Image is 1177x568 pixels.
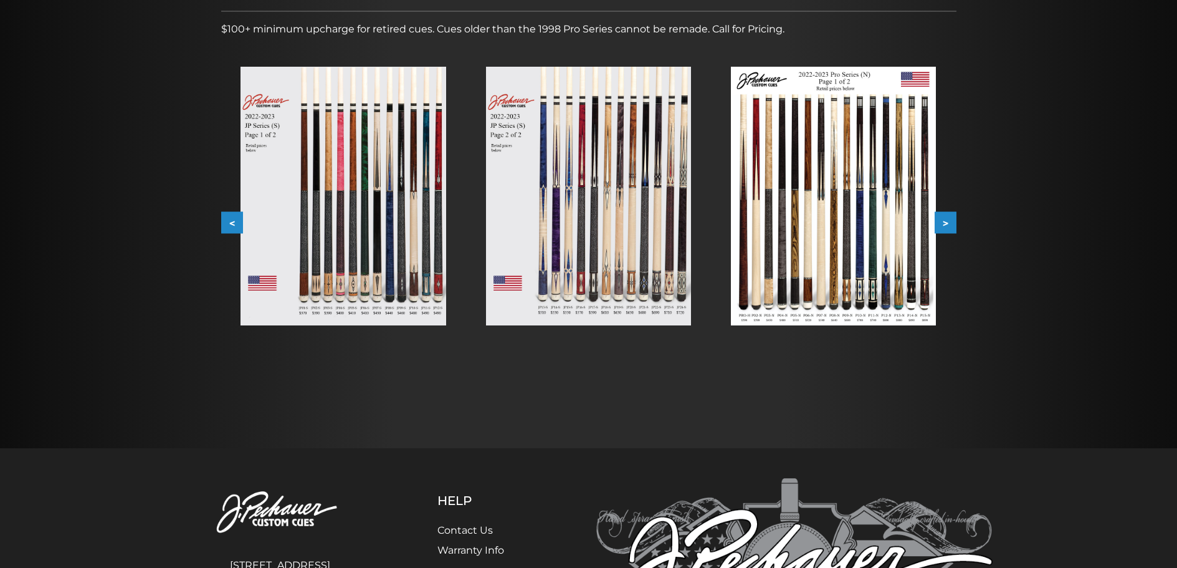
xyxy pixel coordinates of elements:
[437,524,493,536] a: Contact Us
[437,493,534,508] h5: Help
[221,22,956,37] p: $100+ minimum upcharge for retired cues. Cues older than the 1998 Pro Series cannot be remade. Ca...
[221,212,956,234] div: Carousel Navigation
[935,212,956,234] button: >
[437,544,504,556] a: Warranty Info
[221,212,243,234] button: <
[185,478,376,547] img: Pechauer Custom Cues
